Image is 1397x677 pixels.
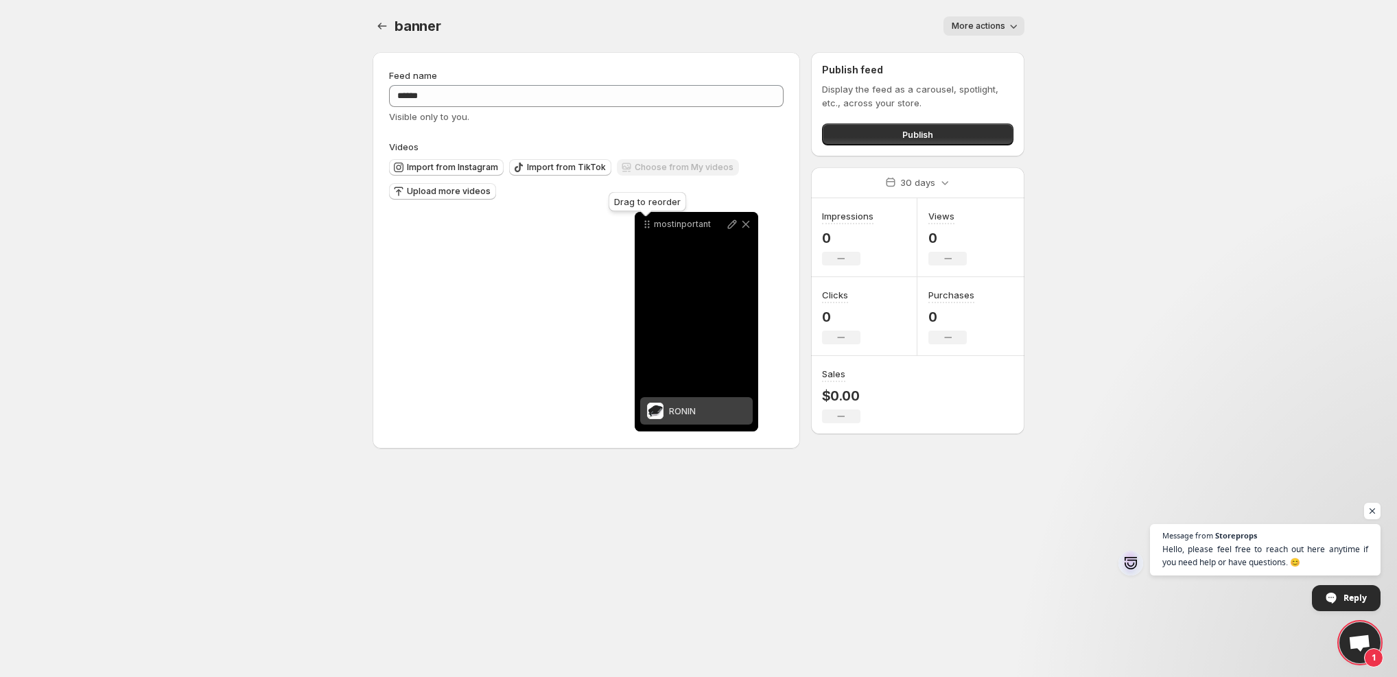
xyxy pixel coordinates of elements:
p: 0 [928,309,974,325]
button: Upload more videos [389,183,496,200]
span: 1 [1364,648,1383,667]
span: More actions [952,21,1005,32]
span: Storeprops [1215,532,1257,539]
span: RONIN [669,405,696,416]
h3: Sales [822,367,845,381]
button: Settings [373,16,392,36]
button: More actions [943,16,1024,36]
button: Import from TikTok [509,159,611,176]
h2: Publish feed [822,63,1013,77]
span: Reply [1343,586,1367,610]
p: 0 [928,230,967,246]
h3: Impressions [822,209,873,223]
span: Upload more videos [407,186,491,197]
div: mostinportantRONINRONIN [635,212,758,431]
span: Hello, please feel free to reach out here anytime if you need help or have questions. 😊 [1162,543,1368,569]
span: Import from Instagram [407,162,498,173]
button: Import from Instagram [389,159,504,176]
span: banner [395,18,441,34]
span: Message from [1162,532,1213,539]
p: 30 days [900,176,935,189]
span: Import from TikTok [527,162,606,173]
h3: Purchases [928,288,974,302]
span: Visible only to you. [389,111,469,122]
p: Display the feed as a carousel, spotlight, etc., across your store. [822,82,1013,110]
p: mostinportant [654,219,725,230]
h3: Clicks [822,288,848,302]
span: Feed name [389,70,437,81]
h3: Views [928,209,954,223]
div: Open chat [1339,622,1381,663]
img: RONIN [647,403,664,419]
p: 0 [822,309,860,325]
p: 0 [822,230,873,246]
p: $0.00 [822,388,860,404]
span: Publish [902,128,933,141]
span: Videos [389,141,419,152]
button: Publish [822,123,1013,145]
